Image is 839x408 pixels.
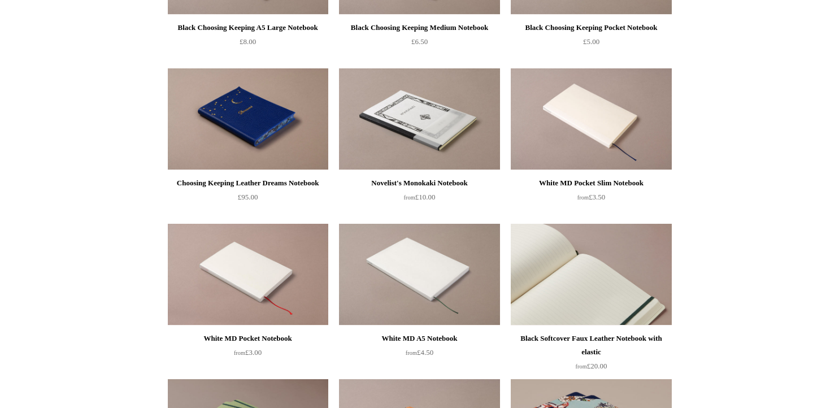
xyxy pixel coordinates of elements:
span: from [234,350,245,356]
img: Choosing Keeping Leather Dreams Notebook [168,68,328,170]
div: Choosing Keeping Leather Dreams Notebook [171,176,325,190]
span: £3.50 [577,193,605,201]
span: from [576,363,587,370]
span: £4.50 [406,348,433,357]
a: White MD Pocket Slim Notebook from£3.50 [511,176,671,223]
div: White MD Pocket Slim Notebook [514,176,668,190]
a: Black Choosing Keeping A5 Large Notebook £8.00 [168,21,328,67]
img: White MD Pocket Slim Notebook [511,68,671,170]
a: White MD Pocket Notebook from£3.00 [168,332,328,378]
a: White MD Pocket Slim Notebook White MD Pocket Slim Notebook [511,68,671,170]
div: White MD A5 Notebook [342,332,497,345]
div: Black Choosing Keeping A5 Large Notebook [171,21,325,34]
span: £10.00 [404,193,436,201]
img: Novelist's Monokaki Notebook [339,68,499,170]
a: Choosing Keeping Leather Dreams Notebook £95.00 [168,176,328,223]
span: from [406,350,417,356]
div: White MD Pocket Notebook [171,332,325,345]
a: White MD A5 Notebook White MD A5 Notebook [339,224,499,325]
a: Black Softcover Faux Leather Notebook with elastic from£20.00 [511,332,671,378]
span: £6.50 [411,37,428,46]
a: White MD Pocket Notebook White MD Pocket Notebook [168,224,328,325]
span: £3.00 [234,348,262,357]
a: Novelist's Monokaki Notebook Novelist's Monokaki Notebook [339,68,499,170]
img: White MD A5 Notebook [339,224,499,325]
img: Black Softcover Faux Leather Notebook with elastic [511,224,671,325]
a: Black Choosing Keeping Pocket Notebook £5.00 [511,21,671,67]
a: Black Softcover Faux Leather Notebook with elastic Black Softcover Faux Leather Notebook with ela... [511,224,671,325]
div: Black Choosing Keeping Pocket Notebook [514,21,668,34]
span: £95.00 [238,193,258,201]
span: £8.00 [240,37,256,46]
a: White MD A5 Notebook from£4.50 [339,332,499,378]
div: Black Softcover Faux Leather Notebook with elastic [514,332,668,359]
span: from [577,194,589,201]
span: £5.00 [583,37,599,46]
img: White MD Pocket Notebook [168,224,328,325]
div: Black Choosing Keeping Medium Notebook [342,21,497,34]
div: Novelist's Monokaki Notebook [342,176,497,190]
a: Novelist's Monokaki Notebook from£10.00 [339,176,499,223]
span: £20.00 [576,362,607,370]
a: Choosing Keeping Leather Dreams Notebook Choosing Keeping Leather Dreams Notebook [168,68,328,170]
span: from [404,194,415,201]
a: Black Choosing Keeping Medium Notebook £6.50 [339,21,499,67]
